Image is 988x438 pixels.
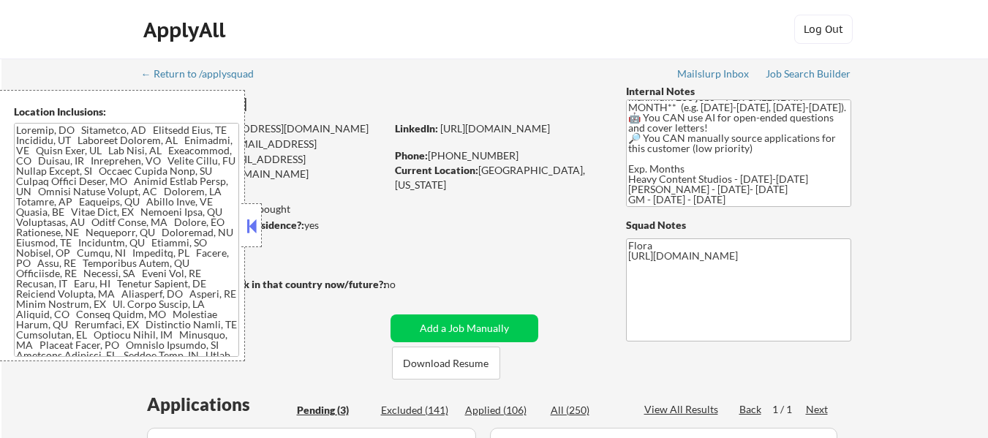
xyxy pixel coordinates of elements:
div: Next [806,402,829,417]
strong: Current Location: [395,164,478,176]
div: View All Results [644,402,723,417]
div: Applications [147,396,292,413]
div: 106 sent / 10000 bought [142,202,385,216]
div: Pending (3) [297,403,370,418]
div: Internal Notes [626,84,851,99]
div: All (250) [551,403,624,418]
a: [URL][DOMAIN_NAME] [440,122,550,135]
div: Location Inclusions: [14,105,239,119]
div: [EMAIL_ADDRESS][PERSON_NAME][DOMAIN_NAME] [143,152,385,181]
div: Excluded (141) [381,403,454,418]
div: Applied (106) [465,403,538,418]
div: ApplyAll [143,18,230,42]
div: [PHONE_NUMBER] [395,148,602,163]
div: ← Return to /applysquad [141,69,268,79]
div: Mailslurp Inbox [677,69,750,79]
strong: Phone: [395,149,428,162]
button: Log Out [794,15,853,44]
div: Job Search Builder [766,69,851,79]
div: Back [739,402,763,417]
div: [EMAIL_ADDRESS][DOMAIN_NAME] [143,137,385,165]
div: no [384,277,426,292]
a: Mailslurp Inbox [677,68,750,83]
strong: Will need Visa to work in that country now/future?: [143,278,386,290]
button: Add a Job Manually [391,314,538,342]
div: [PERSON_NAME] [143,95,443,113]
div: $90,000 [142,234,385,249]
strong: LinkedIn: [395,122,438,135]
button: Download Resume [392,347,500,380]
div: 1 / 1 [772,402,806,417]
a: Job Search Builder [766,68,851,83]
a: ← Return to /applysquad [141,68,268,83]
div: Squad Notes [626,218,851,233]
div: [EMAIL_ADDRESS][DOMAIN_NAME] [143,121,385,136]
div: [GEOGRAPHIC_DATA], [US_STATE] [395,163,602,192]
